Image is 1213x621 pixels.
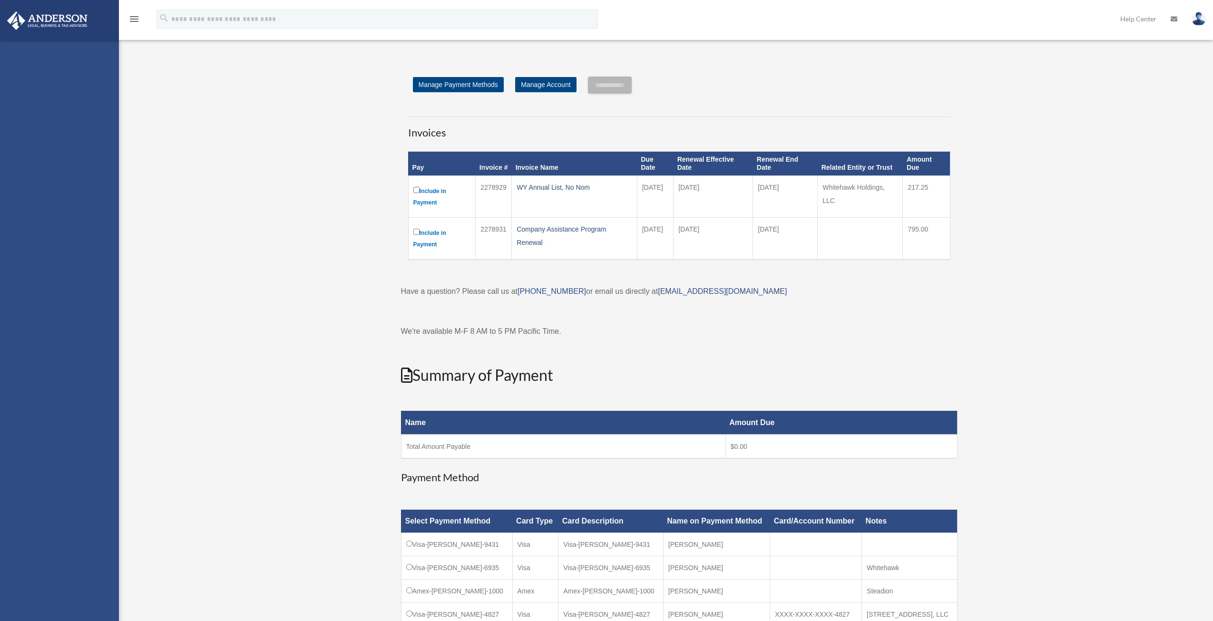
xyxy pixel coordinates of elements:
[401,533,512,556] td: Visa-[PERSON_NAME]-9431
[476,152,512,176] th: Invoice #
[663,510,770,533] th: Name on Payment Method
[512,510,558,533] th: Card Type
[725,411,957,435] th: Amount Due
[517,223,632,249] div: Company Assistance Program Renewal
[658,287,787,295] a: [EMAIL_ADDRESS][DOMAIN_NAME]
[818,175,903,217] td: Whitehawk Holdings, LLC
[476,175,512,217] td: 2278929
[903,152,950,176] th: Amount Due
[753,217,818,260] td: [DATE]
[663,556,770,580] td: [PERSON_NAME]
[862,556,957,580] td: Whitehawk
[4,11,90,30] img: Anderson Advisors Platinum Portal
[1192,12,1206,26] img: User Pic
[128,17,140,25] a: menu
[413,185,471,208] label: Include in Payment
[401,435,725,458] td: Total Amount Payable
[401,510,512,533] th: Select Payment Method
[663,580,770,603] td: [PERSON_NAME]
[401,580,512,603] td: Amex-[PERSON_NAME]-1000
[413,187,420,193] input: Include in Payment
[401,470,958,485] h3: Payment Method
[408,152,476,176] th: Pay
[476,217,512,260] td: 2278931
[818,152,903,176] th: Related Entity or Trust
[674,175,753,217] td: [DATE]
[674,217,753,260] td: [DATE]
[413,227,471,250] label: Include in Payment
[753,152,818,176] th: Renewal End Date
[903,175,950,217] td: 217.25
[512,152,637,176] th: Invoice Name
[515,77,576,92] a: Manage Account
[558,510,664,533] th: Card Description
[401,556,512,580] td: Visa-[PERSON_NAME]-6935
[862,580,957,603] td: Steadion
[512,533,558,556] td: Visa
[512,580,558,603] td: Amex
[401,411,725,435] th: Name
[637,152,673,176] th: Due Date
[725,435,957,458] td: $0.00
[862,510,957,533] th: Notes
[408,116,950,140] h3: Invoices
[413,229,420,235] input: Include in Payment
[770,510,862,533] th: Card/Account Number
[663,533,770,556] td: [PERSON_NAME]
[674,152,753,176] th: Renewal Effective Date
[128,13,140,25] i: menu
[903,217,950,260] td: 795.00
[159,13,169,23] i: search
[558,556,664,580] td: Visa-[PERSON_NAME]-6935
[401,325,958,338] p: We're available M-F 8 AM to 5 PM Pacific Time.
[518,287,586,295] a: [PHONE_NUMBER]
[401,365,958,386] h2: Summary of Payment
[637,217,673,260] td: [DATE]
[517,181,632,194] div: WY Annual List, No Nom
[401,285,958,298] p: Have a question? Please call us at or email us directly at
[413,77,504,92] a: Manage Payment Methods
[558,580,664,603] td: Amex-[PERSON_NAME]-1000
[637,175,673,217] td: [DATE]
[753,175,818,217] td: [DATE]
[558,533,664,556] td: Visa-[PERSON_NAME]-9431
[512,556,558,580] td: Visa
